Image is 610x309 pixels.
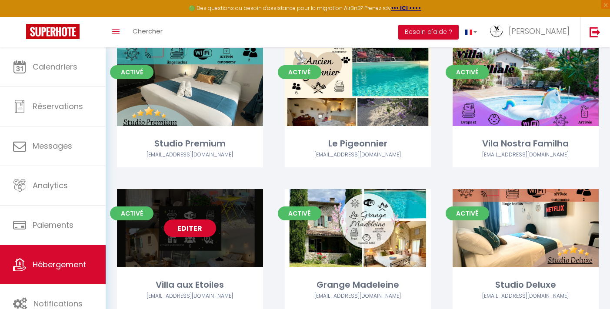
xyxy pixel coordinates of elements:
[278,206,321,220] span: Activé
[33,259,86,270] span: Hébergement
[483,17,580,47] a: ... [PERSON_NAME]
[26,24,80,39] img: Super Booking
[398,25,459,40] button: Besoin d'aide ?
[33,180,68,191] span: Analytics
[117,137,263,150] div: Studio Premium
[117,151,263,159] div: Airbnb
[446,65,489,79] span: Activé
[133,27,163,36] span: Chercher
[110,206,153,220] span: Activé
[453,278,599,292] div: Studio Deluxe
[33,298,83,309] span: Notifications
[285,292,431,300] div: Airbnb
[391,4,421,12] a: >>> ICI <<<<
[285,137,431,150] div: Le Pigeonnier
[285,278,431,292] div: Grange Madeleine
[590,27,600,37] img: logout
[509,26,570,37] span: [PERSON_NAME]
[285,151,431,159] div: Airbnb
[33,219,73,230] span: Paiements
[453,137,599,150] div: Vila Nostra Familha
[117,278,263,292] div: Villa aux Etoiles
[33,61,77,72] span: Calendriers
[278,65,321,79] span: Activé
[117,292,263,300] div: Airbnb
[164,219,216,237] a: Editer
[126,17,169,47] a: Chercher
[453,151,599,159] div: Airbnb
[490,25,503,38] img: ...
[33,101,83,112] span: Réservations
[33,140,72,151] span: Messages
[446,206,489,220] span: Activé
[453,292,599,300] div: Airbnb
[110,65,153,79] span: Activé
